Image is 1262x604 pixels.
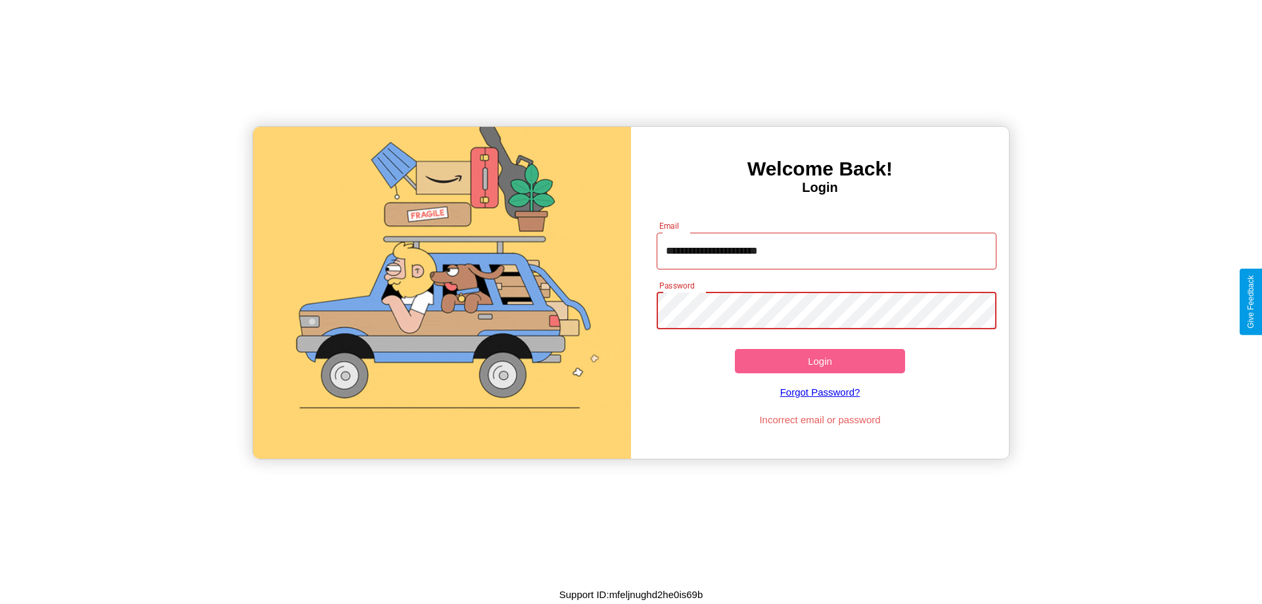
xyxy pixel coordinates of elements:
h4: Login [631,180,1009,195]
h3: Welcome Back! [631,158,1009,180]
img: gif [253,127,631,459]
label: Email [659,220,680,231]
button: Login [735,349,905,373]
p: Incorrect email or password [650,411,991,429]
div: Give Feedback [1246,275,1255,329]
label: Password [659,280,694,291]
p: Support ID: mfeljnughd2he0is69b [559,586,703,603]
a: Forgot Password? [650,373,991,411]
